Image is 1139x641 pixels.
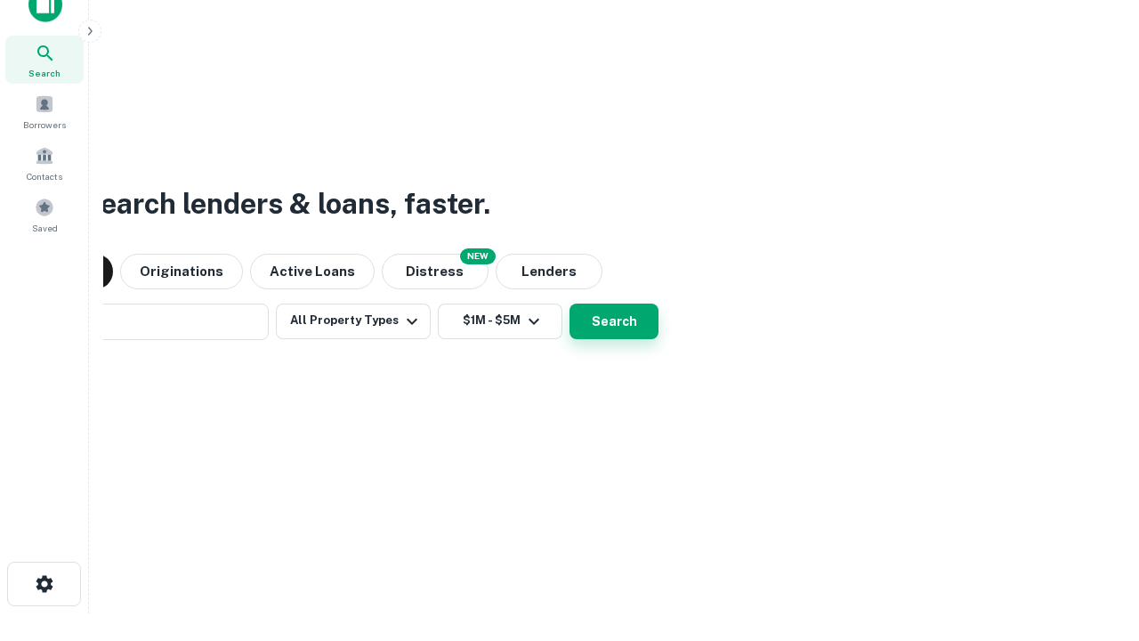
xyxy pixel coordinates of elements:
[382,254,489,289] button: Search distressed loans with lien and other non-mortgage details.
[28,66,61,80] span: Search
[5,191,84,239] a: Saved
[569,304,658,339] button: Search
[27,169,62,183] span: Contacts
[1050,499,1139,584] iframe: Chat Widget
[276,304,431,339] button: All Property Types
[23,118,66,132] span: Borrowers
[5,87,84,135] a: Borrowers
[5,139,84,187] a: Contacts
[460,248,496,264] div: NEW
[5,36,84,84] a: Search
[496,254,602,289] button: Lenders
[438,304,562,339] button: $1M - $5M
[81,183,490,225] h3: Search lenders & loans, faster.
[120,254,243,289] button: Originations
[250,254,375,289] button: Active Loans
[32,221,58,235] span: Saved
